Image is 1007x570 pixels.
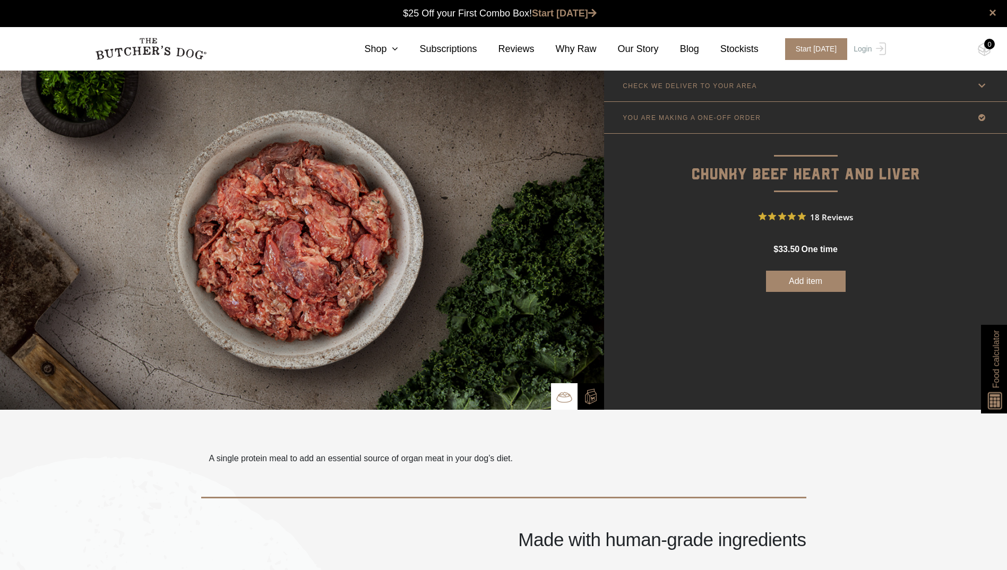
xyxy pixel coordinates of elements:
[583,388,599,404] img: TBD_Build-A-Box-2.png
[759,209,853,224] button: Rated 4.9 out of 5 stars from 18 reviews. Jump to reviews.
[623,82,757,90] p: CHECK WE DELIVER TO YOUR AREA
[989,330,1002,388] span: Food calculator
[989,6,996,19] a: close
[532,8,597,19] a: Start [DATE]
[766,271,846,292] button: Add item
[201,530,806,549] h4: Made with human-grade ingredients
[597,42,659,56] a: Our Story
[978,42,991,56] img: TBD_Cart-Empty.png
[604,134,1007,187] p: Chunky Beef Heart and Liver
[810,209,853,224] span: 18 Reviews
[343,42,398,56] a: Shop
[477,42,535,56] a: Reviews
[398,42,477,56] a: Subscriptions
[785,38,848,60] span: Start [DATE]
[604,70,1007,101] a: CHECK WE DELIVER TO YOUR AREA
[535,42,597,56] a: Why Raw
[984,39,995,49] div: 0
[659,42,699,56] a: Blog
[773,245,778,254] span: $
[774,38,851,60] a: Start [DATE]
[801,245,837,254] span: one time
[556,389,572,405] img: TBD_Bowl.png
[851,38,885,60] a: Login
[623,114,761,122] p: YOU ARE MAKING A ONE-OFF ORDER
[209,452,513,465] p: A single protein meal to add an essential source of organ meat in your dog’s diet.
[699,42,759,56] a: Stockists
[604,102,1007,133] a: YOU ARE MAKING A ONE-OFF ORDER
[778,245,799,254] span: 33.50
